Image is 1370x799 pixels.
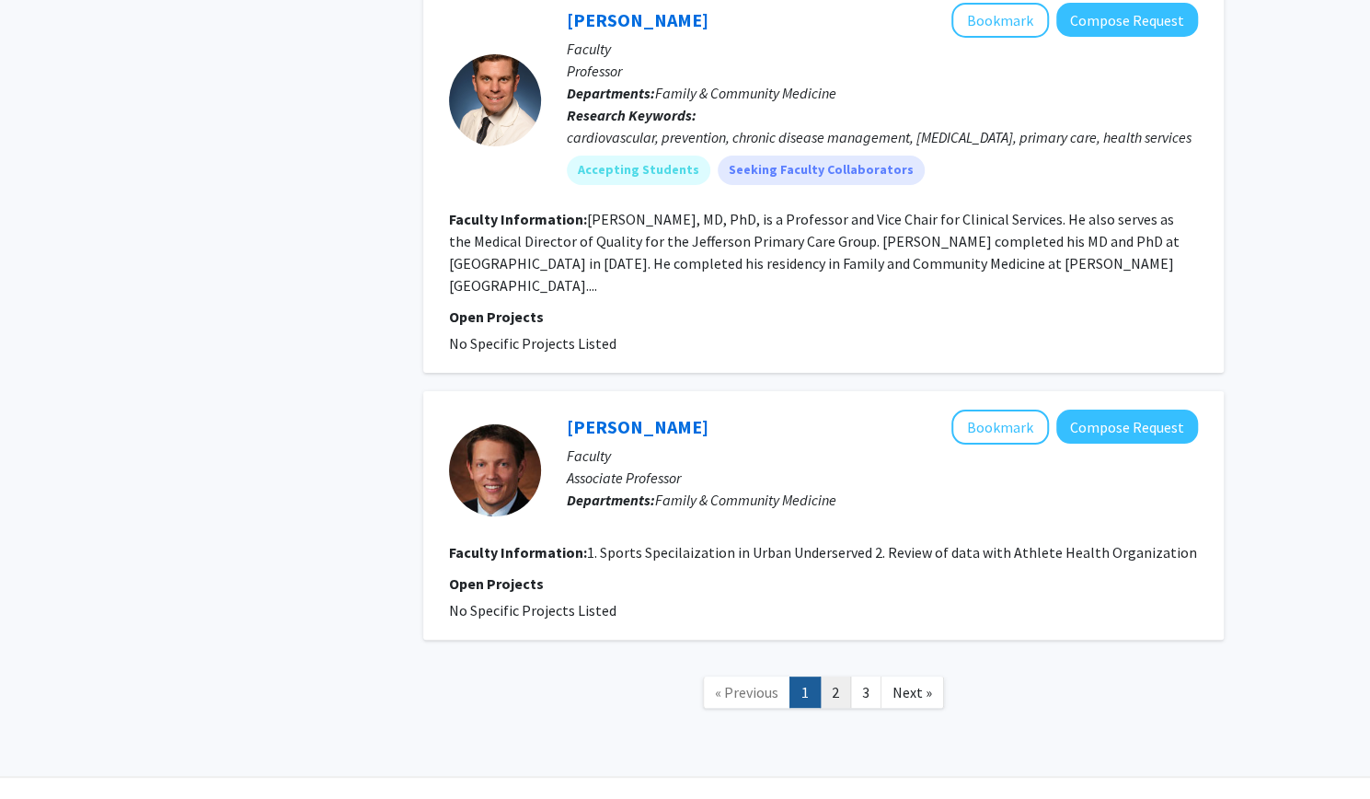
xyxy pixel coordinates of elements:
span: Next » [892,683,932,701]
b: Research Keywords: [567,106,697,124]
b: Faculty Information: [449,543,587,562]
span: No Specific Projects Listed [449,601,616,620]
b: Departments: [567,84,655,102]
span: « Previous [715,683,778,701]
fg-read-more: 1. Sports Specilaization in Urban Underserved 2. Review of data with Athlete Health Organization [587,543,1197,562]
span: Family & Community Medicine [655,84,836,102]
p: Faculty [567,445,1198,467]
div: cardiovascular, prevention, chronic disease management, [MEDICAL_DATA], primary care, health serv... [567,126,1198,148]
nav: Page navigation [423,658,1224,733]
fg-read-more: [PERSON_NAME], MD, PhD, is a Professor and Vice Chair for Clinical Services. He also serves as th... [449,210,1180,295]
a: Previous Page [703,677,790,709]
b: Departments: [567,491,655,509]
mat-chip: Seeking Faculty Collaborators [718,156,925,185]
a: Next [881,677,944,709]
button: Add Jeremy Close to Bookmarks [951,410,1049,445]
span: Family & Community Medicine [655,491,836,509]
span: No Specific Projects Listed [449,334,616,353]
a: [PERSON_NAME] [567,415,708,438]
p: Associate Professor [567,467,1198,489]
a: 1 [789,677,821,709]
b: Faculty Information: [449,210,587,228]
p: Professor [567,60,1198,82]
p: Open Projects [449,573,1198,595]
mat-chip: Accepting Students [567,156,710,185]
button: Compose Request to Jeremy Close [1056,410,1198,444]
a: [PERSON_NAME] [567,8,708,31]
a: 2 [820,677,851,709]
p: Open Projects [449,306,1198,328]
button: Add Geoffrey Mills to Bookmarks [951,3,1049,38]
button: Compose Request to Geoffrey Mills [1056,3,1198,37]
a: 3 [850,677,881,709]
iframe: Chat [14,716,78,785]
p: Faculty [567,38,1198,60]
